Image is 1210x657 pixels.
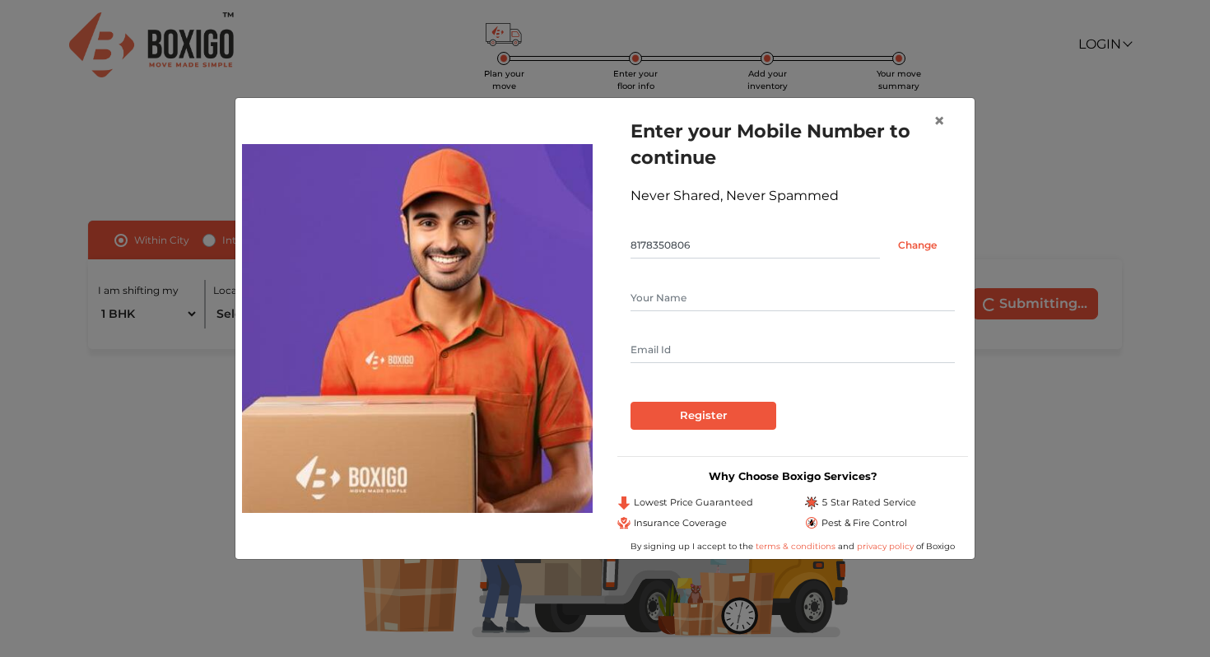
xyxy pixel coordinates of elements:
input: Your Name [631,285,955,311]
span: 5 Star Rated Service [821,496,916,510]
input: Change [880,232,955,259]
span: × [933,109,945,133]
input: Email Id [631,337,955,363]
input: Mobile No [631,232,880,259]
a: terms & conditions [756,541,838,552]
button: Close [920,98,958,144]
div: Never Shared, Never Spammed [631,186,955,206]
h1: Enter your Mobile Number to continue [631,118,955,170]
span: Insurance Coverage [634,516,727,530]
span: Pest & Fire Control [821,516,907,530]
a: privacy policy [854,541,916,552]
h3: Why Choose Boxigo Services? [617,470,968,482]
img: relocation-img [242,144,593,513]
input: Register [631,402,776,430]
div: By signing up I accept to the and of Boxigo [617,540,968,552]
span: Lowest Price Guaranteed [634,496,753,510]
